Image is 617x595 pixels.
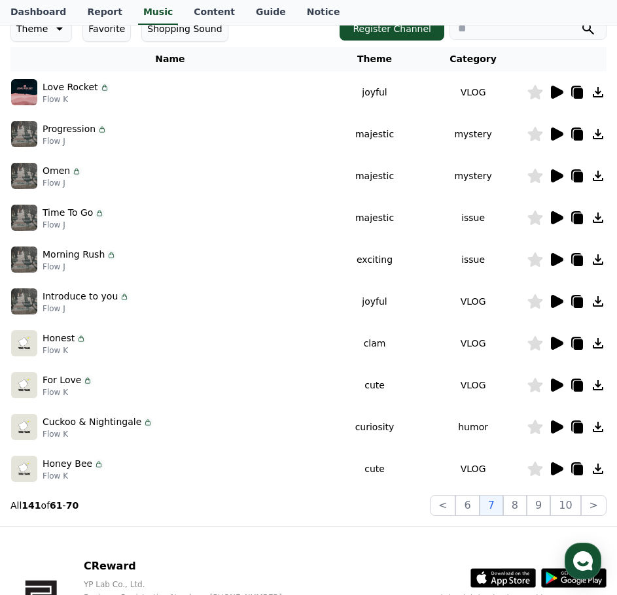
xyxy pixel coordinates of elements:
p: All of - [10,499,79,512]
img: music [11,414,37,440]
td: VLOG [419,71,527,113]
p: Flow K [43,94,110,105]
td: VLOG [419,322,527,364]
p: Introduce to you [43,290,118,303]
img: music [11,163,37,189]
p: Flow K [43,387,93,398]
p: Flow J [43,178,82,188]
p: For Love [43,373,81,387]
img: music [11,205,37,231]
img: music [11,246,37,273]
strong: 70 [66,500,79,511]
img: music [11,456,37,482]
img: music [11,121,37,147]
td: clam [330,322,419,364]
button: 9 [527,495,550,516]
td: VLOG [419,280,527,322]
td: VLOG [419,364,527,406]
p: Flow J [43,262,116,272]
p: Honest [43,331,75,345]
td: joyful [330,280,419,322]
th: Category [419,47,527,71]
th: Theme [330,47,419,71]
td: cute [330,448,419,490]
p: Morning Rush [43,248,105,262]
button: Shopping Sound [141,16,228,42]
span: Home [33,434,56,445]
button: 10 [550,495,580,516]
p: Progression [43,122,96,136]
span: Settings [194,434,226,445]
a: Home [4,415,86,447]
button: 7 [480,495,503,516]
p: Flow J [43,136,107,146]
img: music [11,330,37,356]
td: curiosity [330,406,419,448]
img: music [11,79,37,105]
strong: 141 [22,500,41,511]
p: YP Lab Co., Ltd. [84,579,303,590]
a: Settings [169,415,251,447]
td: cute [330,364,419,406]
button: > [581,495,607,516]
img: music [11,372,37,398]
td: issue [419,239,527,280]
button: Register Channel [340,17,444,41]
p: Flow K [43,429,153,439]
button: 6 [455,495,479,516]
td: majestic [330,197,419,239]
td: issue [419,197,527,239]
td: exciting [330,239,419,280]
td: VLOG [419,448,527,490]
p: Flow J [43,303,130,314]
p: Love Rocket [43,80,98,94]
span: Messages [109,435,147,445]
p: Theme [16,20,48,38]
th: Name [10,47,330,71]
p: Omen [43,164,70,178]
p: Time To Go [43,206,93,220]
button: Theme [10,16,72,42]
button: < [430,495,455,516]
p: Flow K [43,345,86,356]
button: 8 [503,495,527,516]
td: joyful [330,71,419,113]
p: Flow J [43,220,105,230]
td: majestic [330,155,419,197]
strong: 61 [50,500,62,511]
p: Honey Bee [43,457,92,471]
td: humor [419,406,527,448]
td: mystery [419,155,527,197]
button: Favorite [82,16,131,42]
img: music [11,288,37,314]
a: Messages [86,415,169,447]
td: majestic [330,113,419,155]
p: Flow K [43,471,104,481]
p: Cuckoo & Nightingale [43,415,141,429]
td: mystery [419,113,527,155]
p: CReward [84,558,303,574]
